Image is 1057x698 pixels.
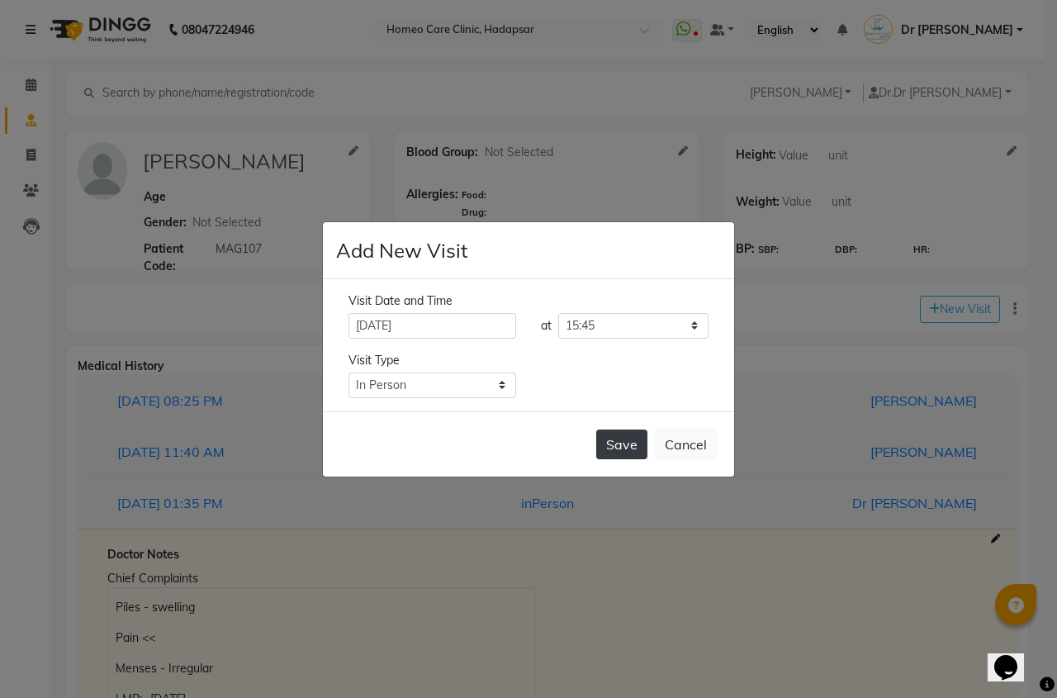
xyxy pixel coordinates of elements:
div: at [541,317,552,335]
button: Cancel [654,429,718,460]
div: Visit Date and Time [348,292,709,310]
button: Save [596,430,647,459]
h4: Add New Visit [336,235,467,265]
div: Visit Type [348,352,709,369]
input: select date [348,313,516,339]
iframe: chat widget [988,632,1040,681]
